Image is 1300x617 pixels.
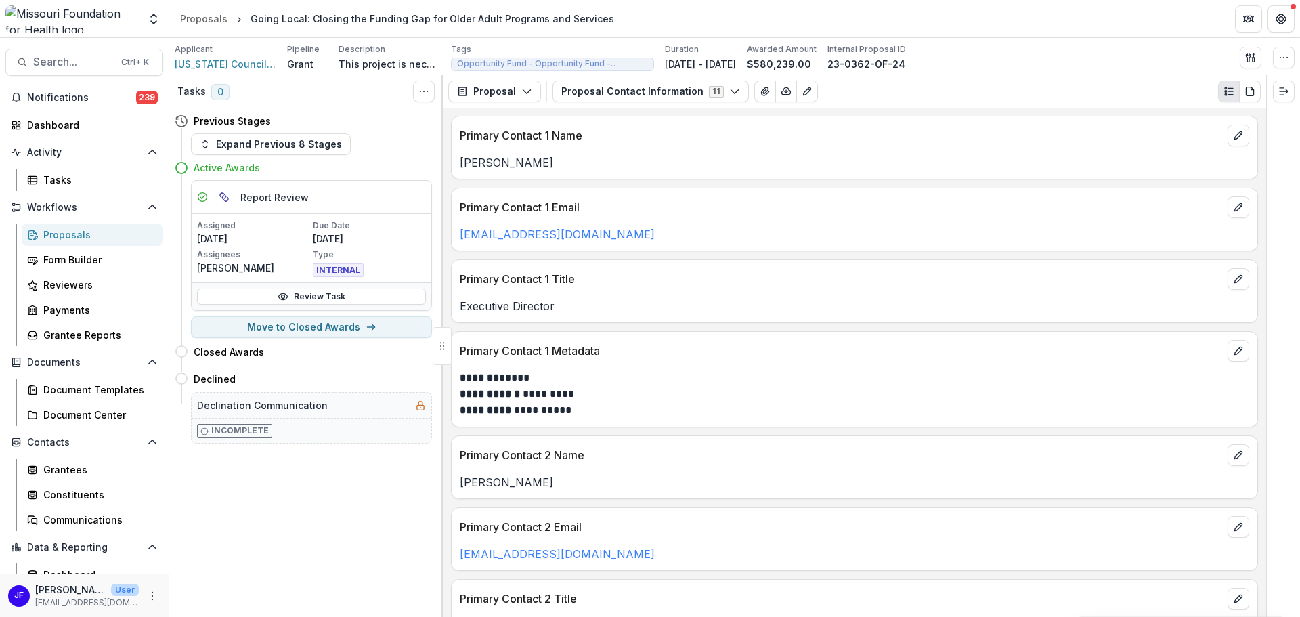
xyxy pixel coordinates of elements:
a: [US_STATE] Council On Aging [175,57,276,71]
button: edit [1228,268,1249,290]
a: Tasks [22,169,163,191]
a: [EMAIL_ADDRESS][DOMAIN_NAME] [460,547,655,561]
p: User [111,584,139,596]
div: Going Local: Closing the Funding Gap for Older Adult Programs and Services [251,12,614,26]
span: Opportunity Fund - Opportunity Fund - Grants/Contracts [457,59,648,68]
span: 239 [136,91,158,104]
button: edit [1228,444,1249,466]
p: Assigned [197,219,310,232]
p: This project is necessary to streamline efforts to proactively inform local leaders and legislato... [339,57,440,71]
span: Activity [27,147,142,158]
button: Move to Closed Awards [191,316,432,338]
span: Workflows [27,202,142,213]
button: edit [1228,125,1249,146]
button: Open entity switcher [144,5,163,33]
p: Primary Contact 1 Title [460,271,1222,287]
button: Open Documents [5,352,163,373]
button: View dependent tasks [213,186,235,208]
p: Type [313,249,426,261]
p: Duration [665,43,699,56]
span: Contacts [27,437,142,448]
p: Awarded Amount [747,43,817,56]
div: Dashboard [43,568,152,582]
p: Internal Proposal ID [827,43,906,56]
div: Document Templates [43,383,152,397]
button: Expand right [1273,81,1295,102]
a: Proposals [175,9,233,28]
div: Document Center [43,408,152,422]
span: Search... [33,56,113,68]
div: Tasks [43,173,152,187]
p: [DATE] [313,232,426,246]
div: Dashboard [27,118,152,132]
div: Reviewers [43,278,152,292]
a: Grantees [22,459,163,481]
a: Document Center [22,404,163,426]
button: Edit as form [796,81,818,102]
a: Proposals [22,224,163,246]
a: Review Task [197,289,426,305]
button: edit [1228,196,1249,218]
nav: breadcrumb [175,9,620,28]
p: [DATE] [197,232,310,246]
button: Toggle View Cancelled Tasks [413,81,435,102]
button: Open Contacts [5,431,163,453]
p: Applicant [175,43,213,56]
button: PDF view [1239,81,1261,102]
p: $580,239.00 [747,57,811,71]
a: Dashboard [5,114,163,136]
a: Constituents [22,484,163,506]
span: Documents [27,357,142,368]
div: Grantees [43,463,152,477]
p: Pipeline [287,43,320,56]
button: View Attached Files [754,81,776,102]
a: [EMAIL_ADDRESS][DOMAIN_NAME] [460,228,655,241]
button: edit [1228,340,1249,362]
h5: Declination Communication [197,398,328,412]
p: Primary Contact 2 Title [460,591,1222,607]
h5: Report Review [240,190,309,205]
p: Due Date [313,219,426,232]
button: Get Help [1267,5,1295,33]
a: Document Templates [22,379,163,401]
div: Constituents [43,488,152,502]
a: Payments [22,299,163,321]
p: [DATE] - [DATE] [665,57,736,71]
p: Incomplete [211,425,269,437]
h3: Tasks [177,86,206,98]
a: Reviewers [22,274,163,296]
div: Jean Freeman-Crawford [14,591,24,600]
p: Description [339,43,385,56]
div: Ctrl + K [118,55,152,70]
p: Grant [287,57,313,71]
img: Missouri Foundation for Health logo [5,5,139,33]
button: Expand Previous 8 Stages [191,133,351,155]
p: Primary Contact 1 Email [460,199,1222,215]
p: [PERSON_NAME] [197,261,310,275]
button: Partners [1235,5,1262,33]
button: Open Data & Reporting [5,536,163,558]
button: Open Workflows [5,196,163,218]
div: Communications [43,513,152,527]
button: edit [1228,588,1249,610]
button: Open Activity [5,142,163,163]
button: More [144,588,160,604]
h4: Closed Awards [194,345,264,359]
button: Plaintext view [1218,81,1240,102]
p: 23-0362-OF-24 [827,57,905,71]
p: Primary Contact 2 Name [460,447,1222,463]
p: Primary Contact 1 Metadata [460,343,1222,359]
h4: Previous Stages [194,114,271,128]
button: Search... [5,49,163,76]
p: Executive Director [460,298,1249,314]
div: Grantee Reports [43,328,152,342]
a: Form Builder [22,249,163,271]
span: 0 [211,84,230,100]
h4: Active Awards [194,161,260,175]
p: [PERSON_NAME] [460,154,1249,171]
p: Assignees [197,249,310,261]
p: Primary Contact 2 Email [460,519,1222,535]
p: [PERSON_NAME] [35,582,106,597]
a: Dashboard [22,563,163,586]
